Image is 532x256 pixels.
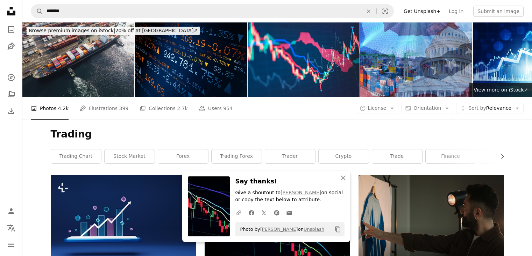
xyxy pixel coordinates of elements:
a: Users 954 [199,97,233,120]
a: Download History [4,104,18,118]
a: stock market [105,149,155,163]
a: Incremental graphs and arrows on smartphones. Trade growth, financial investment Market trends an... [51,218,196,224]
button: Clear [361,5,376,18]
button: Language [4,221,18,235]
span: Orientation [413,105,441,111]
a: Log in [445,6,468,17]
span: License [368,105,386,111]
a: trader [265,149,315,163]
a: Share on Twitter [258,206,270,220]
a: [PERSON_NAME] [260,227,298,232]
button: Copy to clipboard [332,223,344,235]
a: Photos [4,22,18,36]
img: Abstract stock market ticker with prices, percentage changes. [135,22,247,97]
a: trading chart [51,149,101,163]
button: Sort byRelevance [456,103,524,114]
span: 2.7k [177,105,187,112]
span: View more on iStock ↗ [474,87,528,93]
a: Share over email [283,206,296,220]
h1: Trading [51,128,504,141]
span: Photo by on [237,224,325,235]
a: crypto [319,149,369,163]
a: Illustrations [4,39,18,53]
a: trading forex [212,149,262,163]
button: Submit an image [473,6,524,17]
a: Illustrations 399 [80,97,128,120]
a: Log in / Sign up [4,204,18,218]
a: Unsplash [304,227,324,232]
img: u.s. tariff [360,22,472,97]
div: 20% off at [GEOGRAPHIC_DATA] ↗ [27,27,200,35]
button: scroll list to the right [496,149,504,163]
button: Search Unsplash [31,5,43,18]
a: Collections [4,87,18,101]
form: Find visuals sitewide [31,4,394,18]
a: finance [426,149,476,163]
a: Explore [4,70,18,85]
img: Robot investment monitoring market volatility in financial market [248,22,360,97]
a: forex [158,149,208,163]
a: Collections 2.7k [140,97,187,120]
button: Visual search [377,5,393,18]
a: Share on Facebook [245,206,258,220]
a: Share on Pinterest [270,206,283,220]
span: Sort by [468,105,486,111]
a: Get Unsplash+ [399,6,445,17]
button: Menu [4,238,18,252]
button: Orientation [401,103,453,114]
a: Browse premium images on iStock|20% off at [GEOGRAPHIC_DATA]↗ [22,22,204,39]
a: [PERSON_NAME] [281,190,321,195]
span: 399 [119,105,129,112]
a: View more on iStock↗ [469,83,532,97]
a: money [479,149,529,163]
h3: Say thanks! [235,176,345,187]
span: 954 [223,105,233,112]
span: Browse premium images on iStock | [29,28,115,33]
button: License [356,103,399,114]
p: Give a shoutout to on social or copy the text below to attribute. [235,189,345,203]
img: Container Ship Docking [22,22,134,97]
span: Relevance [468,105,511,112]
a: trade [372,149,422,163]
